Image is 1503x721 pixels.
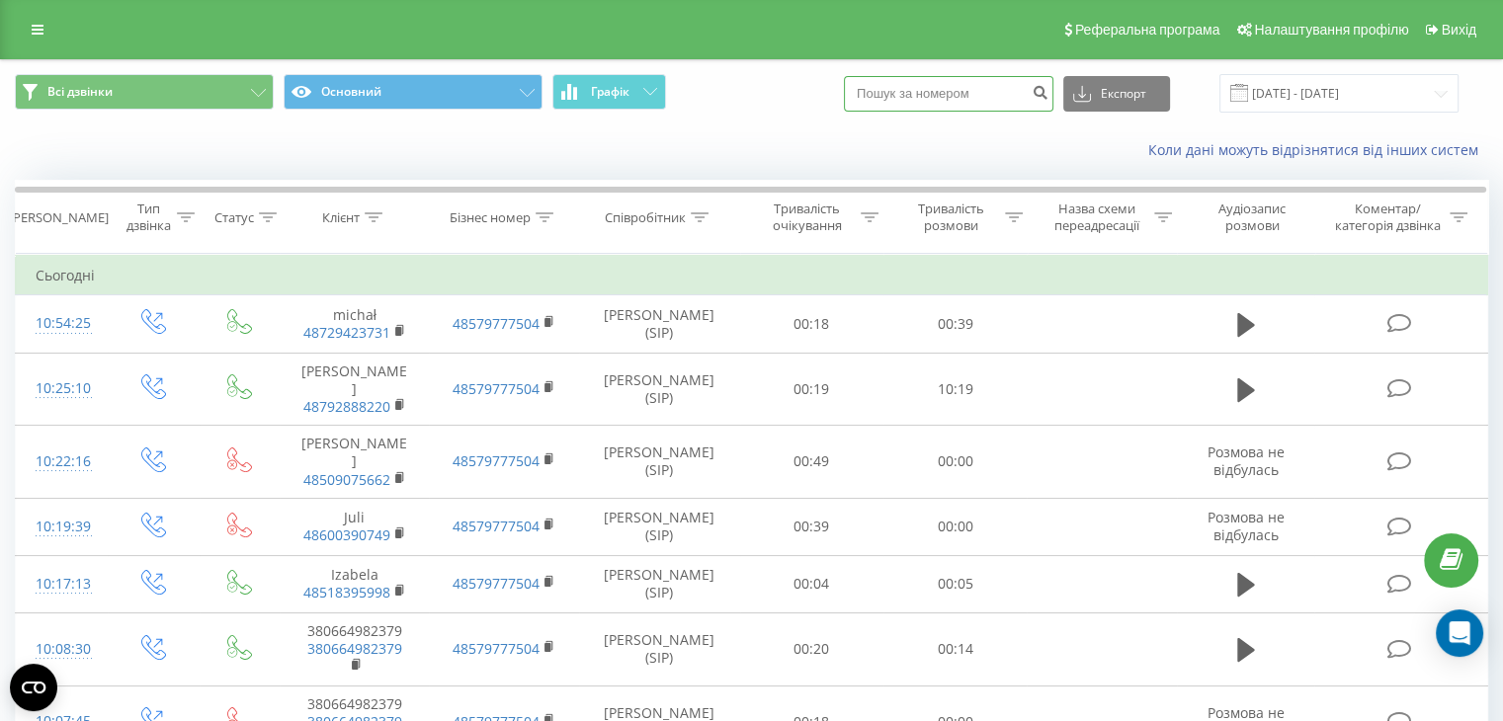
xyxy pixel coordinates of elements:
[36,630,88,669] div: 10:08:30
[303,470,390,489] a: 48509075662
[552,74,666,110] button: Графік
[280,353,429,426] td: [PERSON_NAME]
[883,498,1027,555] td: 00:00
[1254,22,1408,38] span: Налаштування профілю
[579,426,740,499] td: [PERSON_NAME] (SIP)
[284,74,543,110] button: Основний
[883,295,1027,353] td: 00:39
[740,295,883,353] td: 00:18
[303,583,390,601] a: 48518395998
[1329,200,1445,234] div: Коментар/категорія дзвінка
[579,555,740,612] td: [PERSON_NAME] (SIP)
[883,353,1027,426] td: 10:19
[1063,76,1170,112] button: Експорт
[844,76,1053,112] input: Пошук за номером
[453,379,540,398] a: 48579777504
[453,314,540,333] a: 48579777504
[125,200,171,234] div: Тип дзвінка
[47,84,113,100] span: Всі дзвінки
[36,442,88,481] div: 10:22:16
[36,565,88,603] div: 10:17:13
[453,451,540,470] a: 48579777504
[16,256,1488,295] td: Сьогодні
[303,525,390,544] a: 48600390749
[1045,200,1149,234] div: Назва схеми переадресації
[453,574,540,593] a: 48579777504
[36,304,88,343] div: 10:54:25
[303,397,390,416] a: 48792888220
[1208,508,1285,544] span: Розмова не відбулась
[450,209,531,226] div: Бізнес номер
[453,639,540,658] a: 48579777504
[579,353,740,426] td: [PERSON_NAME] (SIP)
[1148,140,1488,159] a: Коли дані можуть відрізнятися вiд інших систем
[280,613,429,686] td: 380664982379
[303,323,390,342] a: 48729423731
[758,200,857,234] div: Тривалість очікування
[579,295,740,353] td: [PERSON_NAME] (SIP)
[15,74,274,110] button: Всі дзвінки
[605,209,686,226] div: Співробітник
[280,295,429,353] td: michał
[1436,609,1483,657] div: Open Intercom Messenger
[740,426,883,499] td: 00:49
[883,613,1027,686] td: 00:14
[36,369,88,408] div: 10:25:10
[901,200,1000,234] div: Тривалість розмови
[280,555,429,612] td: Izabela
[214,209,254,226] div: Статус
[9,209,109,226] div: [PERSON_NAME]
[1195,200,1310,234] div: Аудіозапис розмови
[740,555,883,612] td: 00:04
[740,498,883,555] td: 00:39
[280,426,429,499] td: [PERSON_NAME]
[579,498,740,555] td: [PERSON_NAME] (SIP)
[579,613,740,686] td: [PERSON_NAME] (SIP)
[322,209,360,226] div: Клієнт
[10,664,57,711] button: Open CMP widget
[1075,22,1220,38] span: Реферальна програма
[453,517,540,535] a: 48579777504
[883,426,1027,499] td: 00:00
[1208,442,1285,479] span: Розмова не відбулась
[307,639,402,658] a: 380664982379
[36,508,88,546] div: 10:19:39
[280,498,429,555] td: Juli
[883,555,1027,612] td: 00:05
[740,353,883,426] td: 00:19
[591,85,629,99] span: Графік
[1442,22,1476,38] span: Вихід
[740,613,883,686] td: 00:20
